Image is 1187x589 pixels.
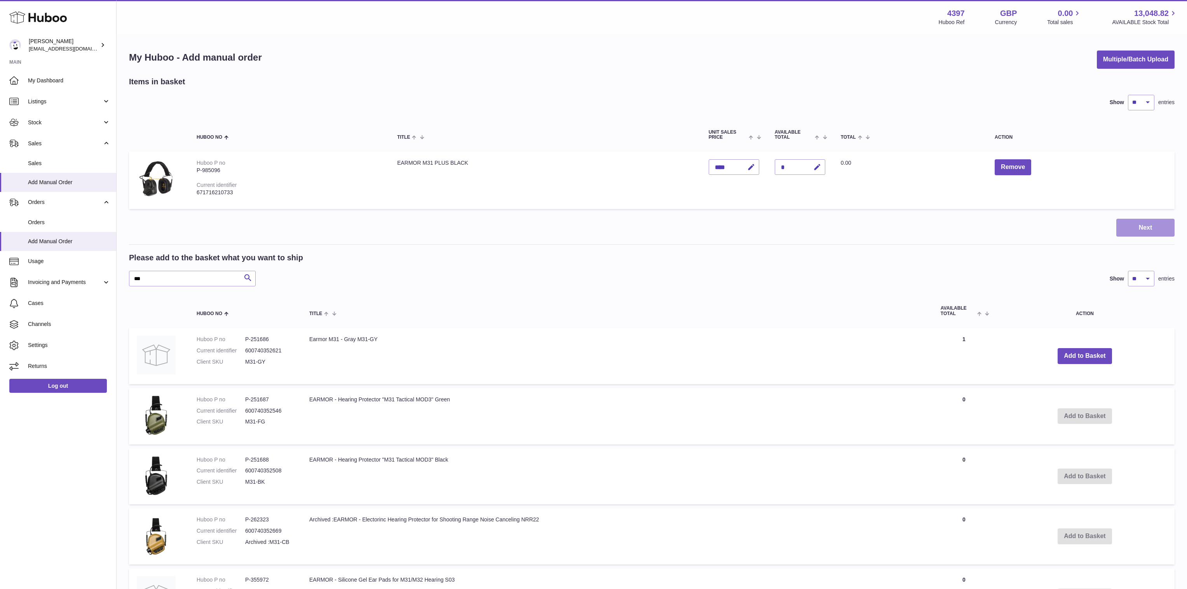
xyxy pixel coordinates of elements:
span: Orders [28,199,102,206]
button: Add to Basket [1058,348,1112,364]
td: EARMOR - Hearing Protector "M31 Tactical MOD3" Green [302,388,933,444]
span: Title [309,311,322,316]
span: entries [1158,275,1175,282]
dt: Client SKU [197,358,245,366]
dd: P-262323 [245,516,294,523]
td: 0 [933,388,995,444]
span: [EMAIL_ADDRESS][DOMAIN_NAME] [29,45,114,52]
td: 0 [933,448,995,505]
span: Sales [28,140,102,147]
span: Returns [28,362,110,370]
div: [PERSON_NAME] [29,38,99,52]
label: Show [1110,275,1124,282]
span: Invoicing and Payments [28,279,102,286]
img: EARMOR - Hearing Protector "M31 Tactical MOD3" Black [137,456,176,495]
div: P-985096 [197,167,382,174]
span: 0.00 [1058,8,1073,19]
dd: 600740352508 [245,467,294,474]
span: Listings [28,98,102,105]
dd: M31-GY [245,358,294,366]
img: EARMOR M31 PLUS BLACK [137,159,176,199]
dt: Huboo P no [197,456,245,464]
div: Huboo Ref [939,19,965,26]
span: Settings [28,342,110,349]
dt: Client SKU [197,538,245,546]
h1: My Huboo - Add manual order [129,51,262,64]
td: Earmor M31 - Gray M31-GY [302,328,933,384]
img: drumnnbass@gmail.com [9,39,21,51]
label: Show [1110,99,1124,106]
span: Add Manual Order [28,238,110,245]
td: 1 [933,328,995,384]
div: 671716210733 [197,189,382,196]
td: Archived :EARMOR - Electorinc Hearing Protector for Shooting Range Noise Canceling NRR22 [302,508,933,565]
span: Total [841,135,856,140]
dt: Current identifier [197,347,245,354]
div: Huboo P no [197,160,225,166]
span: Unit Sales Price [709,130,747,140]
dd: Archived :M31-CB [245,538,294,546]
dd: P-251687 [245,396,294,403]
a: 13,048.82 AVAILABLE Stock Total [1112,8,1178,26]
dt: Client SKU [197,418,245,425]
dd: 600740352669 [245,527,294,535]
button: Next [1116,219,1175,237]
span: Huboo no [197,135,222,140]
span: Title [397,135,410,140]
dt: Current identifier [197,407,245,415]
dd: P-355972 [245,576,294,584]
a: 0.00 Total sales [1047,8,1082,26]
div: Current identifier [197,182,237,188]
td: EARMOR - Hearing Protector "M31 Tactical MOD3" Black [302,448,933,505]
dd: P-251686 [245,336,294,343]
span: Sales [28,160,110,167]
span: Cases [28,300,110,307]
button: Remove [995,159,1031,175]
span: Usage [28,258,110,265]
div: Currency [995,19,1017,26]
img: Earmor M31 - Gray M31-GY [137,336,176,375]
td: 0 [933,508,995,565]
h2: Please add to the basket what you want to ship [129,253,303,263]
span: AVAILABLE Stock Total [1112,19,1178,26]
span: entries [1158,99,1175,106]
span: AVAILABLE Total [941,306,975,316]
strong: 4397 [947,8,965,19]
img: EARMOR - Hearing Protector "M31 Tactical MOD3" Green [137,396,176,435]
h2: Items in basket [129,77,185,87]
span: Huboo no [197,311,222,316]
dt: Huboo P no [197,576,245,584]
span: Add Manual Order [28,179,110,186]
dd: P-251688 [245,456,294,464]
dt: Huboo P no [197,396,245,403]
dt: Client SKU [197,478,245,486]
span: Total sales [1047,19,1082,26]
div: Action [995,135,1167,140]
dd: M31-BK [245,478,294,486]
a: Log out [9,379,107,393]
td: EARMOR M31 PLUS BLACK [389,152,701,209]
th: Action [995,298,1175,324]
button: Multiple/Batch Upload [1097,51,1175,69]
dd: 600740352621 [245,347,294,354]
span: AVAILABLE Total [775,130,813,140]
span: Stock [28,119,102,126]
span: Orders [28,219,110,226]
dt: Huboo P no [197,336,245,343]
span: 13,048.82 [1134,8,1169,19]
strong: GBP [1000,8,1017,19]
span: My Dashboard [28,77,110,84]
dd: 600740352546 [245,407,294,415]
img: Archived :EARMOR - Electorinc Hearing Protector for Shooting Range Noise Canceling NRR22 [137,516,176,555]
dt: Current identifier [197,467,245,474]
span: Channels [28,321,110,328]
dt: Huboo P no [197,516,245,523]
span: 0.00 [841,160,851,166]
dd: M31-FG [245,418,294,425]
dt: Current identifier [197,527,245,535]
